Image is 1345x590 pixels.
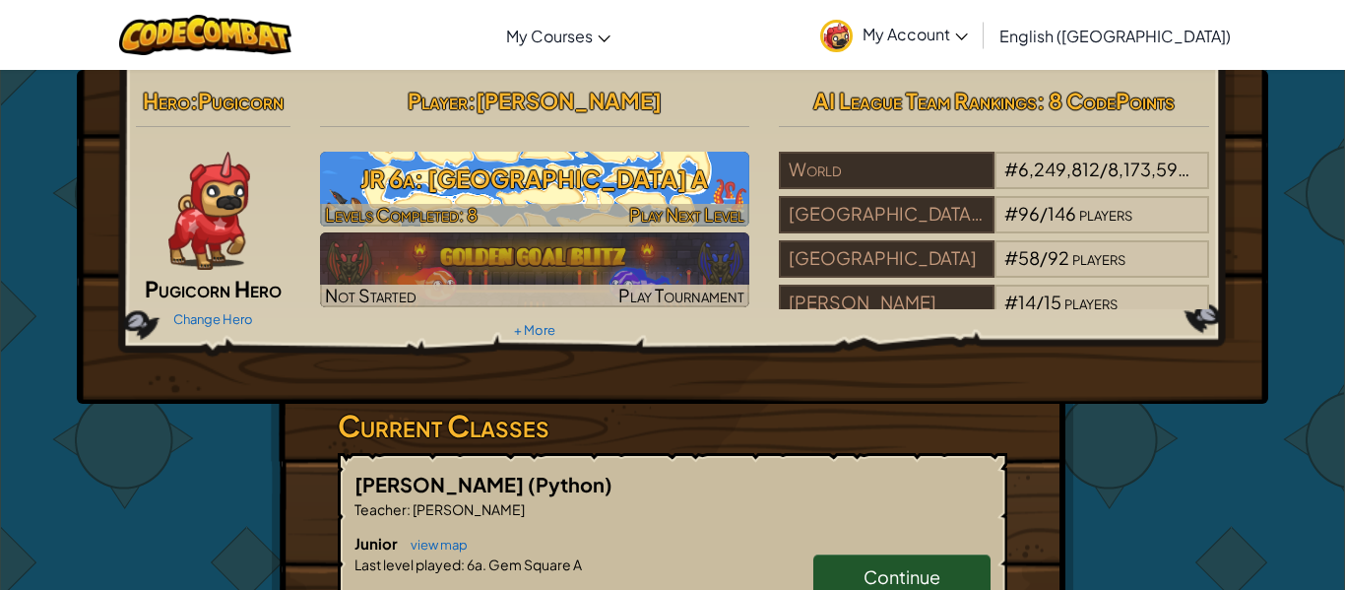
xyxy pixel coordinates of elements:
[779,170,1209,193] a: World#6,249,812/8,173,593players
[1004,291,1018,313] span: #
[506,26,593,46] span: My Courses
[1040,246,1048,269] span: /
[990,9,1241,62] a: English ([GEOGRAPHIC_DATA])
[320,232,750,307] img: Golden Goal
[779,240,993,278] div: [GEOGRAPHIC_DATA]
[354,472,528,496] span: [PERSON_NAME]
[1048,202,1076,225] span: 146
[1018,291,1036,313] span: 14
[779,285,993,322] div: [PERSON_NAME]
[468,87,476,114] span: :
[407,500,411,518] span: :
[618,284,744,306] span: Play Tournament
[320,232,750,307] a: Not StartedPlay Tournament
[401,537,468,553] a: view map
[354,500,407,518] span: Teacher
[820,20,853,52] img: avatar
[1191,158,1245,180] span: players
[411,500,525,518] span: [PERSON_NAME]
[354,556,461,573] span: Last level played
[320,157,750,201] h3: JR 6a: [GEOGRAPHIC_DATA] A
[408,87,468,114] span: Player
[1018,246,1040,269] span: 58
[145,275,282,302] span: Pugicorn Hero
[1079,202,1132,225] span: players
[779,196,993,233] div: [GEOGRAPHIC_DATA][PERSON_NAME]
[119,15,291,55] img: CodeCombat logo
[1018,158,1100,180] span: 6,249,812
[1048,246,1069,269] span: 92
[1072,246,1125,269] span: players
[486,556,582,573] span: Gem Square A
[1036,291,1044,313] span: /
[461,556,465,573] span: :
[465,556,486,573] span: 6a.
[779,303,1209,326] a: [PERSON_NAME]#14/15players
[1100,158,1108,180] span: /
[999,26,1231,46] span: English ([GEOGRAPHIC_DATA])
[528,472,612,496] span: (Python)
[143,87,190,114] span: Hero
[338,404,1007,448] h3: Current Classes
[514,322,555,338] a: + More
[190,87,198,114] span: :
[1044,291,1061,313] span: 15
[476,87,662,114] span: [PERSON_NAME]
[173,311,253,327] a: Change Hero
[779,152,993,189] div: World
[1004,158,1018,180] span: #
[168,152,250,270] img: pugicorn-paper-doll.png
[354,534,401,553] span: Junior
[320,152,750,227] a: Play Next Level
[325,203,478,226] span: Levels Completed: 8
[813,87,1037,114] span: AI League Team Rankings
[810,4,978,66] a: My Account
[1108,158,1189,180] span: 8,173,593
[864,565,940,588] span: Continue
[629,203,744,226] span: Play Next Level
[496,9,620,62] a: My Courses
[779,215,1209,237] a: [GEOGRAPHIC_DATA][PERSON_NAME]#96/146players
[1004,246,1018,269] span: #
[198,87,284,114] span: Pugicorn
[325,284,416,306] span: Not Started
[863,24,968,44] span: My Account
[1018,202,1040,225] span: 96
[779,259,1209,282] a: [GEOGRAPHIC_DATA]#58/92players
[1004,202,1018,225] span: #
[1040,202,1048,225] span: /
[1064,291,1118,313] span: players
[1037,87,1175,114] span: : 8 CodePoints
[320,152,750,227] img: JR 6a: Gem Square A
